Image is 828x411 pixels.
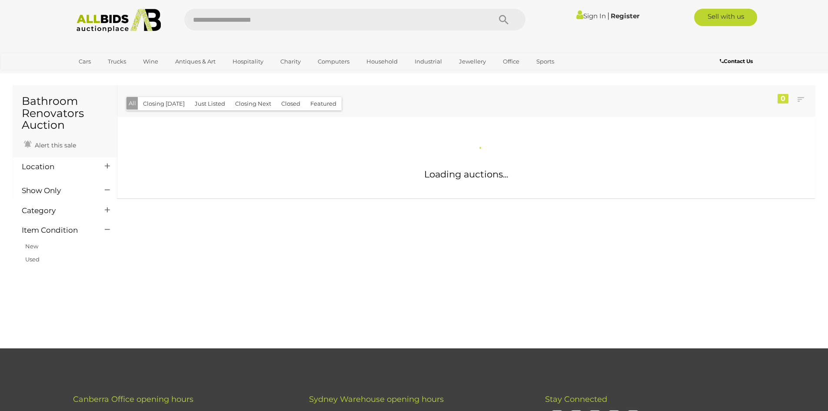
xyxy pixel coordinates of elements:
h4: Item Condition [22,226,92,234]
img: Allbids.com.au [72,9,166,33]
button: All [126,97,138,110]
h4: Category [22,207,92,215]
button: Featured [305,97,342,110]
span: Loading auctions... [424,169,508,180]
a: New [25,243,38,250]
h4: Location [22,163,92,171]
a: Household [361,54,403,69]
a: [GEOGRAPHIC_DATA] [73,69,146,83]
a: Sell with us [694,9,757,26]
button: Just Listed [190,97,230,110]
a: Office [497,54,525,69]
a: Trucks [102,54,132,69]
button: Search [482,9,525,30]
h4: Show Only [22,187,92,195]
button: Closing [DATE] [138,97,190,110]
a: Sign In [576,12,606,20]
h1: Bathroom Renovators Auction [22,95,108,131]
a: Industrial [409,54,448,69]
a: Sports [531,54,560,69]
a: Charity [275,54,306,69]
div: 0 [778,94,788,104]
span: Stay Connected [545,394,607,404]
b: Contact Us [720,58,753,64]
a: Alert this sale [22,138,78,151]
a: Hospitality [227,54,269,69]
span: Canberra Office opening hours [73,394,193,404]
a: Wine [137,54,164,69]
span: Alert this sale [33,141,76,149]
a: Jewellery [453,54,492,69]
a: Register [611,12,639,20]
a: Cars [73,54,96,69]
a: Computers [312,54,355,69]
a: Used [25,256,40,263]
span: Sydney Warehouse opening hours [309,394,444,404]
button: Closing Next [230,97,276,110]
a: Contact Us [720,57,755,66]
button: Closed [276,97,306,110]
span: | [607,11,609,20]
a: Antiques & Art [170,54,221,69]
